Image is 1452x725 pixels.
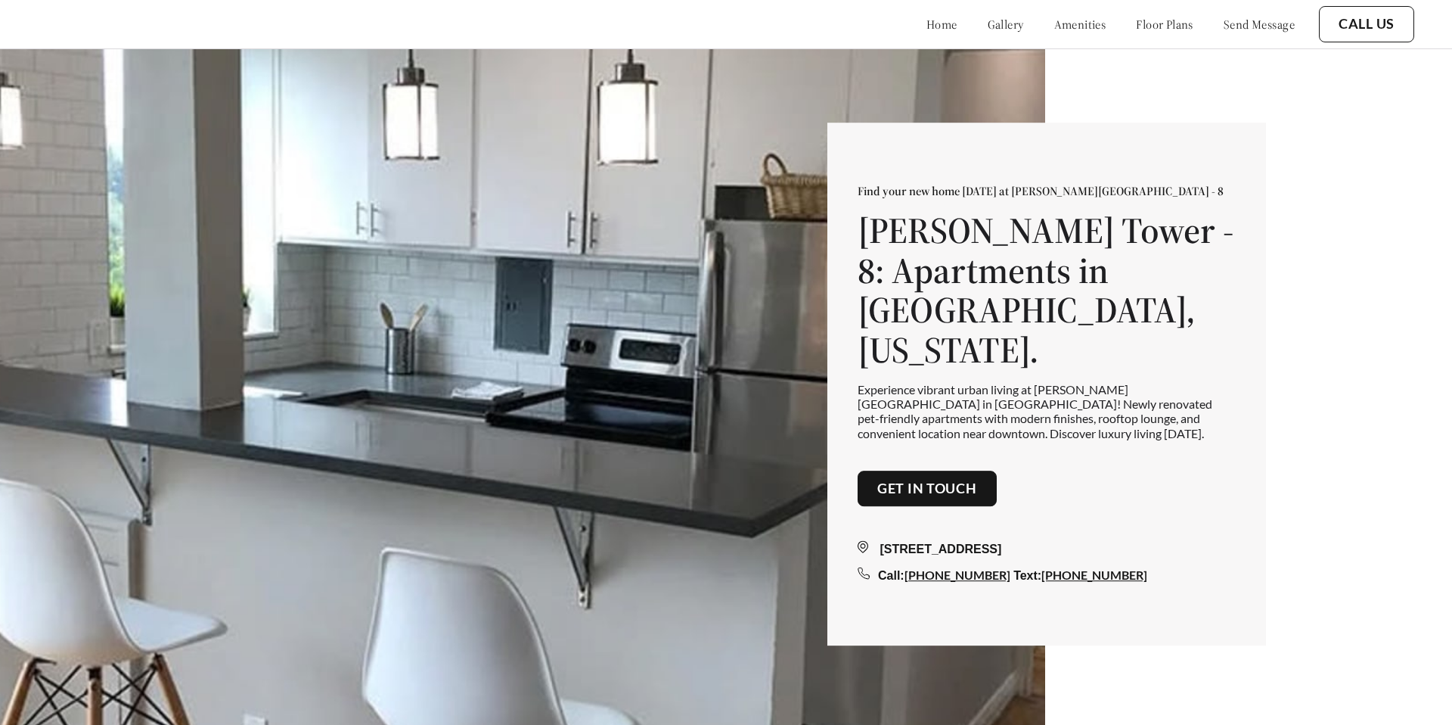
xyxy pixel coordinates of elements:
a: [PHONE_NUMBER] [1041,568,1147,583]
button: Call Us [1319,6,1414,42]
p: Experience vibrant urban living at [PERSON_NAME][GEOGRAPHIC_DATA] in [GEOGRAPHIC_DATA]! Newly ren... [858,382,1236,440]
p: Find your new home [DATE] at [PERSON_NAME][GEOGRAPHIC_DATA] - 8 [858,183,1236,198]
span: Text: [1013,570,1041,583]
span: Call: [878,570,904,583]
a: floor plans [1136,17,1193,32]
a: Get in touch [877,481,977,497]
button: Get in touch [858,471,997,507]
a: gallery [988,17,1024,32]
a: [PHONE_NUMBER] [904,568,1010,583]
h1: [PERSON_NAME] Tower - 8: Apartments in [GEOGRAPHIC_DATA], [US_STATE]. [858,210,1236,370]
a: send message [1224,17,1295,32]
div: [STREET_ADDRESS] [858,541,1236,559]
a: Call Us [1339,16,1395,33]
a: amenities [1054,17,1106,32]
a: home [926,17,957,32]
